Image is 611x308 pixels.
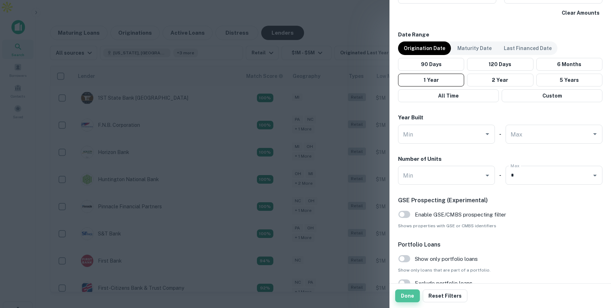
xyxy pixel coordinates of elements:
button: 90 Days [398,58,464,71]
button: Open [482,170,492,180]
button: Reset Filters [423,289,467,302]
span: Enable GSE/CMBS prospecting filter [415,210,506,219]
button: Custom [502,89,602,102]
button: Open [590,129,600,139]
button: Clear Amounts [559,6,602,19]
button: Open [482,129,492,139]
span: Exclude portfolio loans [415,279,472,288]
button: 1 Year [398,74,464,86]
h6: - [499,171,501,179]
h6: GSE Prospecting (Experimental) [398,196,602,205]
p: Maturity Date [457,44,492,52]
button: 120 Days [467,58,533,71]
h6: Year Built [398,114,423,122]
iframe: Chat Widget [575,251,611,285]
label: Max [511,163,520,169]
button: 6 Months [536,58,602,71]
h6: Number of Units [398,155,442,163]
h6: Date Range [398,31,602,39]
h6: - [499,130,501,138]
span: Show only loans that are part of a portfolio. [398,267,602,273]
p: Origination Date [404,44,445,52]
p: Last Financed Date [504,44,552,52]
span: Shows properties with GSE or CMBS identifiers [398,223,602,229]
button: Done [395,289,420,302]
h6: Portfolio Loans [398,240,602,249]
button: 5 Years [536,74,602,86]
button: 2 Year [467,74,533,86]
span: Show only portfolio loans [415,255,478,263]
button: Open [590,170,600,180]
button: All Time [398,89,499,102]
